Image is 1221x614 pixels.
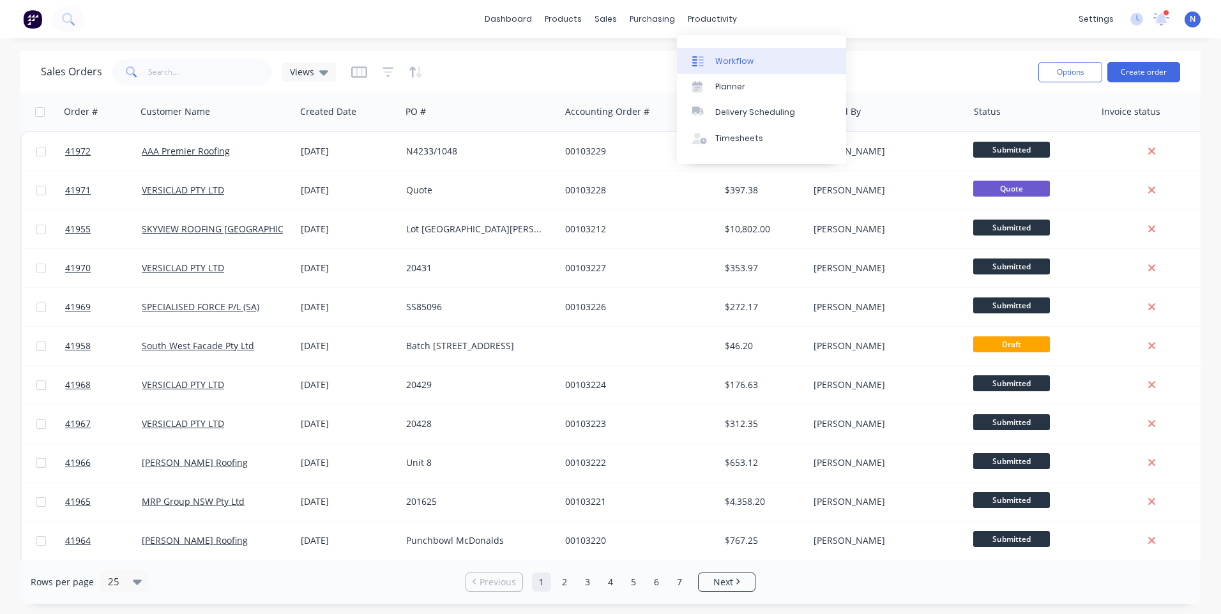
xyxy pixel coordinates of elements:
button: Options [1038,62,1102,82]
span: Quote [973,181,1050,197]
a: Planner [677,74,846,100]
a: 41968 [65,366,142,404]
div: [DATE] [301,534,396,547]
span: Submitted [973,220,1050,236]
a: 41966 [65,444,142,482]
a: 41965 [65,483,142,521]
span: Draft [973,336,1050,352]
div: Punchbowl McDonalds [406,534,548,547]
div: Delivery Scheduling [715,107,795,118]
div: products [538,10,588,29]
div: [DATE] [301,456,396,469]
div: [PERSON_NAME] [814,495,955,508]
div: 20428 [406,417,548,430]
div: [DATE] [301,223,396,236]
div: 00103222 [565,456,707,469]
span: Submitted [973,414,1050,430]
div: 00103229 [565,145,707,158]
span: 41972 [65,145,91,158]
a: 41969 [65,288,142,326]
a: Page 5 [624,573,643,592]
div: Customer Name [140,105,210,118]
a: VERSICLAD PTY LTD [142,417,224,430]
div: 00103221 [565,495,707,508]
div: 201625 [406,495,548,508]
a: Page 7 [670,573,689,592]
div: Created Date [300,105,356,118]
div: $46.20 [725,340,800,352]
a: Next page [699,576,755,588]
div: [DATE] [301,145,396,158]
span: Submitted [973,142,1050,158]
div: [DATE] [301,262,396,274]
a: [PERSON_NAME] Roofing [142,456,248,468]
div: [PERSON_NAME] [814,456,955,469]
a: 41955 [65,210,142,248]
a: 41958 [65,327,142,365]
div: [DATE] [301,417,396,430]
a: Delivery Scheduling [677,100,846,125]
div: [PERSON_NAME] [814,417,955,430]
div: [PERSON_NAME] [814,145,955,158]
div: Status [974,105,1001,118]
div: [PERSON_NAME] [814,301,955,313]
div: productivity [681,10,743,29]
div: PO # [406,105,426,118]
a: VERSICLAD PTY LTD [142,262,224,274]
div: $10,802.00 [725,223,800,236]
a: SPECIALISED FORCE P/L (SA) [142,301,259,313]
div: 00103226 [565,301,707,313]
span: Submitted [973,492,1050,508]
div: SS85096 [406,301,548,313]
div: [PERSON_NAME] [814,184,955,197]
div: $353.97 [725,262,800,274]
a: Page 3 [578,573,597,592]
span: Rows per page [31,576,94,588]
div: [DATE] [301,184,396,197]
span: Submitted [973,453,1050,469]
div: [PERSON_NAME] [814,534,955,547]
span: 41958 [65,340,91,352]
div: [PERSON_NAME] [814,340,955,352]
div: 00103223 [565,417,707,430]
a: SKYVIEW ROOFING [GEOGRAPHIC_DATA] P/L [142,223,328,235]
a: 41972 [65,132,142,170]
div: Order # [64,105,98,118]
div: 20429 [406,378,548,391]
div: Invoice status [1102,105,1160,118]
a: Page 1 is your current page [532,573,551,592]
div: 00103212 [565,223,707,236]
div: Quote [406,184,548,197]
a: 41971 [65,171,142,209]
a: VERSICLAD PTY LTD [142,378,224,391]
a: 41964 [65,521,142,560]
div: Workflow [715,56,754,67]
div: [PERSON_NAME] [814,378,955,391]
span: N [1190,13,1195,25]
div: settings [1072,10,1120,29]
div: $653.12 [725,456,800,469]
div: purchasing [623,10,681,29]
div: $312.35 [725,417,800,430]
span: Views [290,65,314,79]
div: [DATE] [301,495,396,508]
div: 00103228 [565,184,707,197]
span: 41967 [65,417,91,430]
a: Previous page [466,576,522,588]
a: VERSICLAD PTY LTD [142,184,224,196]
ul: Pagination [460,573,761,592]
div: $4,358.20 [725,495,800,508]
div: Planner [715,81,745,93]
div: Unit 8 [406,456,548,469]
div: 00103227 [565,262,707,274]
a: 41967 [65,405,142,443]
span: Previous [480,576,516,588]
a: Page 2 [555,573,574,592]
div: $272.17 [725,301,800,313]
button: Create order [1107,62,1180,82]
span: Submitted [973,531,1050,547]
a: Timesheets [677,126,846,151]
div: $176.63 [725,378,800,391]
a: AAA Premier Roofing [142,145,230,157]
a: dashboard [478,10,538,29]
